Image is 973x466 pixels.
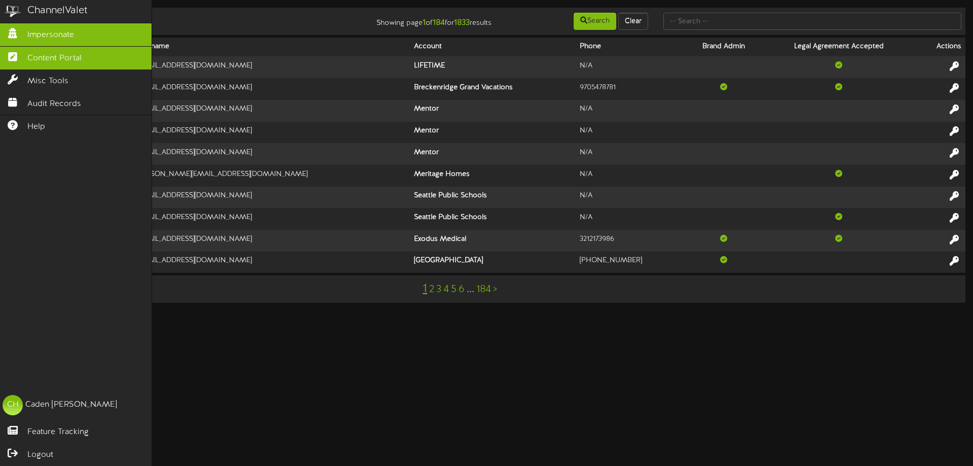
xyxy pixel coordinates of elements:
[410,56,576,78] th: LIFETIME
[576,143,685,165] td: N/A
[576,230,685,252] td: 3212173986
[27,29,74,41] span: Impersonate
[436,284,441,295] a: 3
[410,208,576,230] th: Seattle Public Schools
[410,187,576,208] th: Seattle Public Schools
[27,449,53,461] span: Logout
[132,78,410,100] td: [EMAIL_ADDRESS][DOMAIN_NAME]
[467,284,474,295] a: ...
[410,100,576,122] th: Mentor
[132,187,410,208] td: [EMAIL_ADDRESS][DOMAIN_NAME]
[132,208,410,230] td: [EMAIL_ADDRESS][DOMAIN_NAME]
[410,143,576,165] th: Mentor
[132,143,410,165] td: [EMAIL_ADDRESS][DOMAIN_NAME]
[576,165,685,187] td: N/A
[25,399,117,411] div: Caden [PERSON_NAME]
[443,284,449,295] a: 4
[663,13,961,30] input: -- Search --
[410,38,576,56] th: Account
[132,122,410,144] td: [EMAIL_ADDRESS][DOMAIN_NAME]
[618,13,648,30] button: Clear
[132,230,410,252] td: [EMAIL_ADDRESS][DOMAIN_NAME]
[3,395,23,415] div: CH
[27,426,89,438] span: Feature Tracking
[576,38,685,56] th: Phone
[132,56,410,78] td: [EMAIL_ADDRESS][DOMAIN_NAME]
[451,284,457,295] a: 5
[576,252,685,273] td: [PHONE_NUMBER]
[433,18,445,27] strong: 184
[493,284,497,295] a: >
[476,284,491,295] a: 184
[576,100,685,122] td: N/A
[410,78,576,100] th: Breckenridge Grand Vacations
[685,38,763,56] th: Brand Admin
[576,56,685,78] td: N/A
[410,165,576,187] th: Meritage Homes
[410,230,576,252] th: Exodus Medical
[574,13,616,30] button: Search
[27,76,68,87] span: Misc Tools
[576,208,685,230] td: N/A
[27,4,88,18] div: ChannelValet
[27,98,81,110] span: Audit Records
[423,18,426,27] strong: 1
[410,252,576,273] th: [GEOGRAPHIC_DATA]
[576,187,685,208] td: N/A
[132,38,410,56] th: Username
[410,122,576,144] th: Mentor
[423,282,427,296] a: 1
[132,165,410,187] td: [PERSON_NAME][EMAIL_ADDRESS][DOMAIN_NAME]
[132,100,410,122] td: [EMAIL_ADDRESS][DOMAIN_NAME]
[576,122,685,144] td: N/A
[459,284,465,295] a: 6
[343,12,499,29] div: Showing page of for results
[576,78,685,100] td: 9705478781
[27,121,45,133] span: Help
[27,53,82,64] span: Content Portal
[914,38,965,56] th: Actions
[763,38,915,56] th: Legal Agreement Accepted
[454,18,470,27] strong: 1833
[132,252,410,273] td: [EMAIL_ADDRESS][DOMAIN_NAME]
[429,284,434,295] a: 2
